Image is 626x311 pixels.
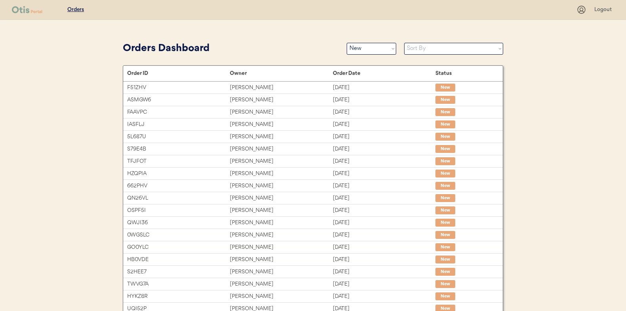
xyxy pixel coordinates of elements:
div: [DATE] [333,255,435,264]
div: TWVG7A [127,280,230,289]
div: QN26VL [127,194,230,203]
div: QWJI36 [127,218,230,227]
div: [PERSON_NAME] [230,83,332,92]
div: F51ZHV [127,83,230,92]
div: TFJFOT [127,157,230,166]
div: [PERSON_NAME] [230,95,332,105]
div: HZQPIA [127,169,230,178]
div: [DATE] [333,292,435,301]
div: [DATE] [333,267,435,277]
div: [PERSON_NAME] [230,145,332,154]
div: [DATE] [333,83,435,92]
div: [DATE] [333,206,435,215]
div: 5L687U [127,132,230,141]
div: S79E4B [127,145,230,154]
div: [DATE] [333,120,435,129]
div: IASFLJ [127,120,230,129]
div: [PERSON_NAME] [230,243,332,252]
div: OSPF5I [127,206,230,215]
div: Orders Dashboard [123,41,339,56]
div: [PERSON_NAME] [230,169,332,178]
div: [PERSON_NAME] [230,231,332,240]
div: [DATE] [333,194,435,203]
div: [PERSON_NAME] [230,218,332,227]
div: Order ID [127,70,230,76]
div: GO0YLC [127,243,230,252]
div: [DATE] [333,280,435,289]
div: HYKZ8R [127,292,230,301]
div: [PERSON_NAME] [230,280,332,289]
div: [PERSON_NAME] [230,181,332,191]
div: [DATE] [333,218,435,227]
div: [DATE] [333,95,435,105]
div: [DATE] [333,181,435,191]
div: [DATE] [333,108,435,117]
div: [PERSON_NAME] [230,292,332,301]
u: Orders [67,7,84,12]
div: Owner [230,70,332,76]
div: [PERSON_NAME] [230,194,332,203]
div: [DATE] [333,231,435,240]
div: [DATE] [333,145,435,154]
div: 0WGSLC [127,231,230,240]
div: [PERSON_NAME] [230,120,332,129]
div: [PERSON_NAME] [230,108,332,117]
div: [DATE] [333,243,435,252]
div: [DATE] [333,157,435,166]
div: Status [435,70,495,76]
div: [PERSON_NAME] [230,267,332,277]
div: ASMGW6 [127,95,230,105]
div: 662PHV [127,181,230,191]
div: [DATE] [333,132,435,141]
div: Logout [594,6,614,14]
div: [PERSON_NAME] [230,255,332,264]
div: Order Date [333,70,435,76]
div: [PERSON_NAME] [230,132,332,141]
div: FAAVPC [127,108,230,117]
div: HB0VDE [127,255,230,264]
div: [DATE] [333,169,435,178]
div: S2HEE7 [127,267,230,277]
div: [PERSON_NAME] [230,157,332,166]
div: [PERSON_NAME] [230,206,332,215]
